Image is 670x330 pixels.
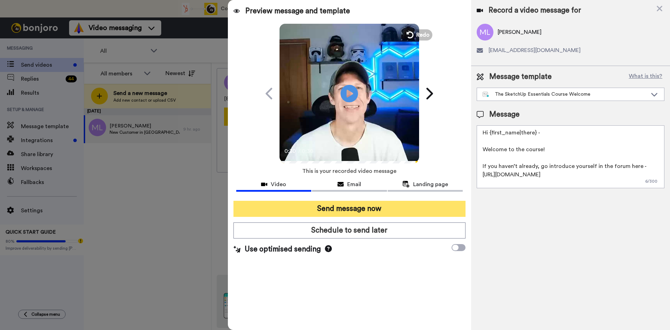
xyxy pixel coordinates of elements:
[627,72,664,82] button: What is this?
[302,147,314,155] span: 0:30
[489,72,552,82] span: Message template
[271,180,286,189] span: Video
[245,244,321,255] span: Use optimised sending
[483,92,489,97] img: nextgen-template.svg
[233,201,466,217] button: Send message now
[233,222,466,239] button: Schedule to send later
[302,163,396,179] span: This is your recorded video message
[347,180,361,189] span: Email
[298,147,300,155] span: /
[284,147,297,155] span: 0:30
[477,125,664,188] textarea: Hi {first_name|there} - Welcome to the course! If you haven’t already, go introduce yourself in t...
[489,109,520,120] span: Message
[483,91,647,98] div: The SketchUp Essentials Course Welcome
[413,180,448,189] span: Landing page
